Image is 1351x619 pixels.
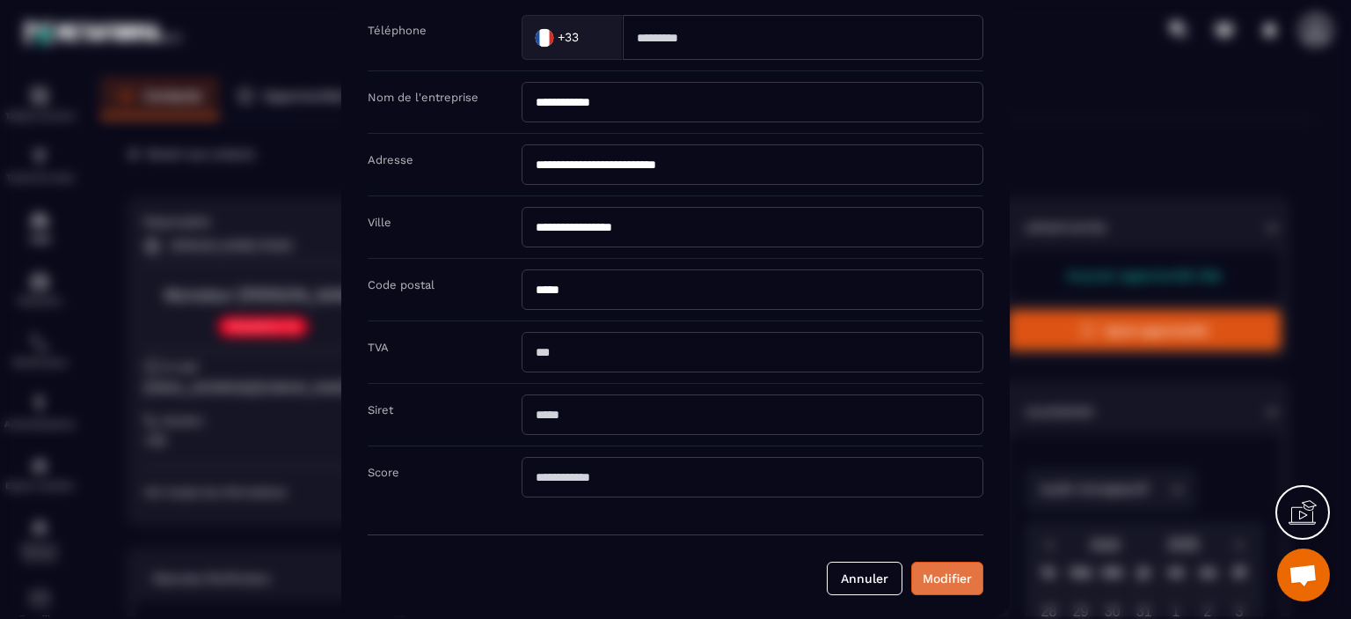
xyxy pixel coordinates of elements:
button: Modifier [911,561,983,594]
label: Nom de l'entreprise [368,90,478,103]
a: Ouvrir le chat [1277,549,1330,601]
label: Code postal [368,277,435,291]
img: Country Flag [527,19,562,55]
label: Adresse [368,152,413,166]
label: Ville [368,215,391,228]
label: Score [368,465,399,478]
label: TVA [368,340,389,353]
div: Search for option [522,14,623,59]
label: Siret [368,402,393,416]
label: Téléphone [368,23,427,36]
input: Search for option [582,24,604,50]
button: Annuler [827,561,902,594]
span: +33 [558,28,579,46]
